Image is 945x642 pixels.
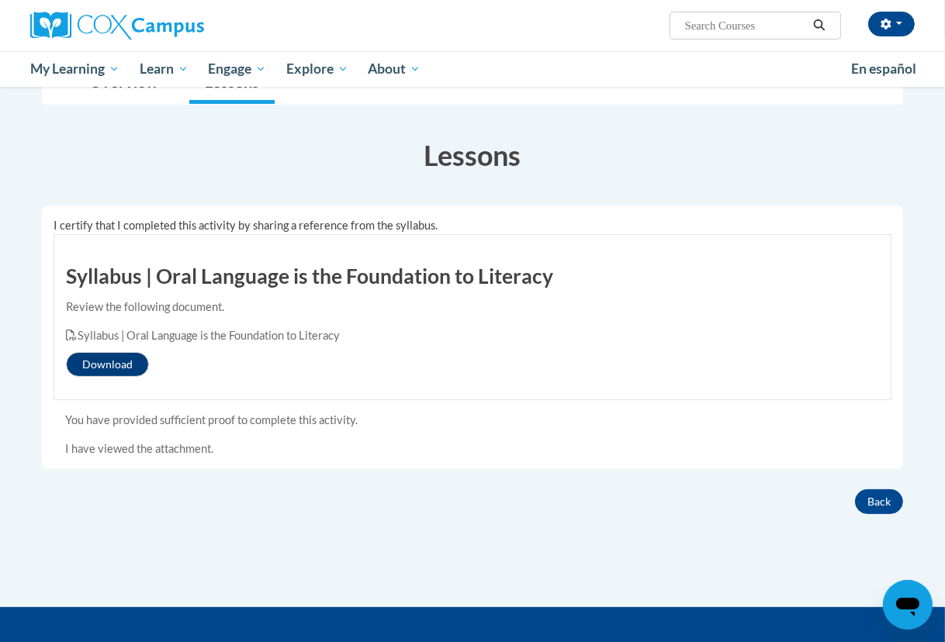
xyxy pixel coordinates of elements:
[66,352,149,377] a: Download
[841,53,926,85] a: En español
[868,12,915,36] button: Account Settings
[851,60,916,77] span: En español
[19,51,926,87] div: Main menu
[358,51,431,87] a: About
[684,16,808,35] input: Search Courses
[65,412,880,429] p: You have provided sufficient proof to complete this activity.
[130,51,199,87] a: Learn
[30,60,119,78] span: My Learning
[65,440,880,457] div: I have viewed the attachment.
[66,327,879,344] div: Syllabus | Oral Language is the Foundation to Literacy
[20,51,130,87] a: My Learning
[883,580,933,630] iframe: Button to launch messaging window
[140,60,189,78] span: Learn
[42,136,903,174] h3: Lessons
[208,60,266,78] span: Engage
[66,299,879,316] p: Review the following document.
[855,489,903,514] button: Back
[30,12,204,40] img: Cox Campus
[808,16,831,35] button: Search
[276,51,358,87] a: Explore
[368,60,421,78] span: About
[30,12,310,40] a: Cox Campus
[54,217,891,234] div: I certify that I completed this activity by sharing a reference from the syllabus.
[286,60,348,78] span: Explore
[66,262,879,291] h2: Syllabus | Oral Language is the Foundation to Literacy
[198,51,276,87] a: Engage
